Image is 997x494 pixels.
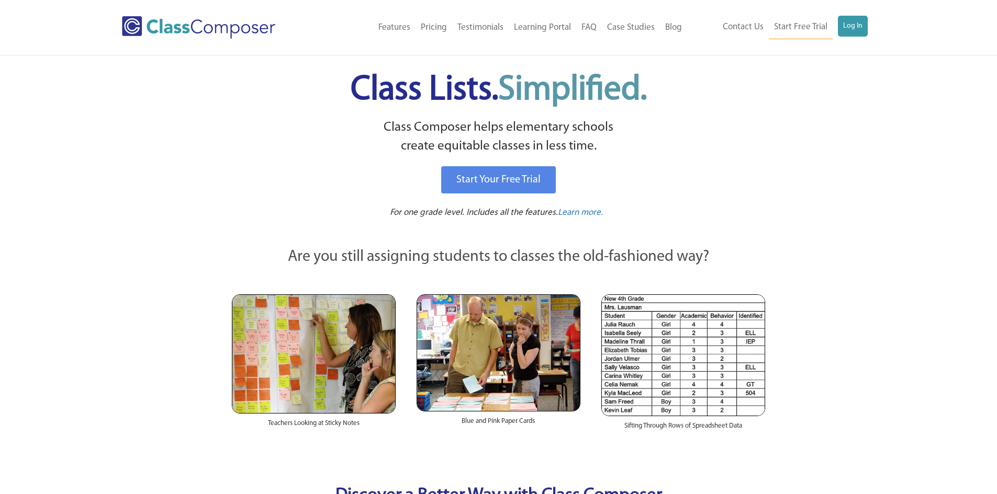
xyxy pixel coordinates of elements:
a: Case Studies [602,16,660,39]
span: For one grade level. Includes all the features. [390,208,558,217]
nav: Header Menu [687,16,868,39]
a: Log In [838,16,868,37]
span: Simplified. [498,73,647,107]
p: Are you still assigning students to classes the old-fashioned way? [232,246,766,269]
p: Class Composer helps elementary schools create equitable classes in less time. [230,118,767,156]
a: Start Free Trial [769,16,833,39]
a: Learn more. [558,206,603,220]
a: Start Your Free Trial [441,166,556,193]
nav: Header Menu [318,16,687,39]
img: Teachers Looking at Sticky Notes [232,294,396,413]
a: Pricing [416,16,452,39]
a: Learning Portal [509,16,576,39]
img: Class Composer [122,16,275,39]
a: FAQ [576,16,602,39]
img: Spreadsheets [601,294,765,416]
span: Learn more. [558,208,603,217]
a: Features [373,16,416,39]
a: Contact Us [718,16,769,39]
div: Blue and Pink Paper Cards [417,411,580,436]
img: Blue and Pink Paper Cards [417,294,580,411]
span: Start Your Free Trial [456,175,541,185]
div: Sifting Through Rows of Spreadsheet Data [601,416,765,441]
div: Teachers Looking at Sticky Notes [232,413,396,439]
span: Class Lists. [351,73,647,107]
a: Blog [660,16,687,39]
a: Testimonials [452,16,509,39]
